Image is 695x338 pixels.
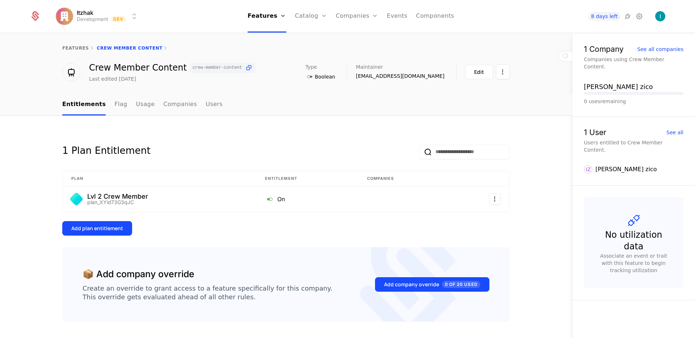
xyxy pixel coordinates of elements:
button: Select action [496,64,510,79]
div: See all companies [637,47,683,52]
a: Settings [635,12,644,21]
th: Entitlement [256,171,358,186]
div: Companies using Crew Member Content. [584,56,683,70]
a: 8 days left [588,12,621,21]
div: Development [77,16,108,23]
nav: Main [62,94,510,115]
button: Open user button [655,11,665,21]
div: Associate an event or trait with this feature to begin tracking utilization [595,252,672,274]
button: Select action [489,193,501,205]
div: 1 User [584,128,606,136]
span: Type [306,64,317,69]
div: Users entitled to Crew Member Content. [584,139,683,153]
ul: Choose Sub Page [62,94,223,115]
div: [PERSON_NAME] zico [595,165,657,174]
img: Itzhak [655,11,665,21]
div: Edit [474,68,484,76]
span: 0 of 20 Used [442,281,480,288]
a: Companies [163,94,197,115]
a: Usage [136,94,155,115]
div: 1 Plan Entitlement [62,145,151,159]
th: Companies [358,171,450,186]
span: Boolean [315,73,336,80]
button: [PERSON_NAME] zico [584,82,653,92]
div: Add company override [384,281,480,288]
a: Flag [114,94,127,115]
div: On [265,194,350,204]
a: Integrations [623,12,632,21]
div: 0 uses remaining [584,98,683,105]
div: Last edited [DATE] [89,75,136,83]
button: Add company override0 of 20 Used [375,277,489,292]
div: Create an override to grant access to a feature specifically for this company. This override gets... [83,284,332,301]
div: IZ [584,165,593,174]
div: No utilization data [598,229,669,252]
span: Itzhak [77,10,93,16]
div: Crew Member Content [89,63,256,73]
span: Dev [111,16,126,22]
img: Itzhak [56,8,73,25]
span: [EMAIL_ADDRESS][DOMAIN_NAME] [356,72,445,80]
div: Add plan entitlement [71,225,123,232]
div: 📦 Add company override [83,267,194,281]
div: 1 Company [584,45,624,53]
div: Lvl 2 Crew Member [87,193,148,200]
span: Maintainer [356,64,383,69]
span: crew-member-content [193,66,242,70]
th: Plan [63,171,256,186]
a: features [62,46,89,51]
button: Edit [465,65,493,79]
div: plan_XYid73G3qJC [87,200,148,205]
div: See all [666,130,683,135]
button: Select environment [58,8,139,24]
button: Add plan entitlement [62,221,132,236]
a: Users [206,94,223,115]
a: Entitlements [62,94,106,115]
